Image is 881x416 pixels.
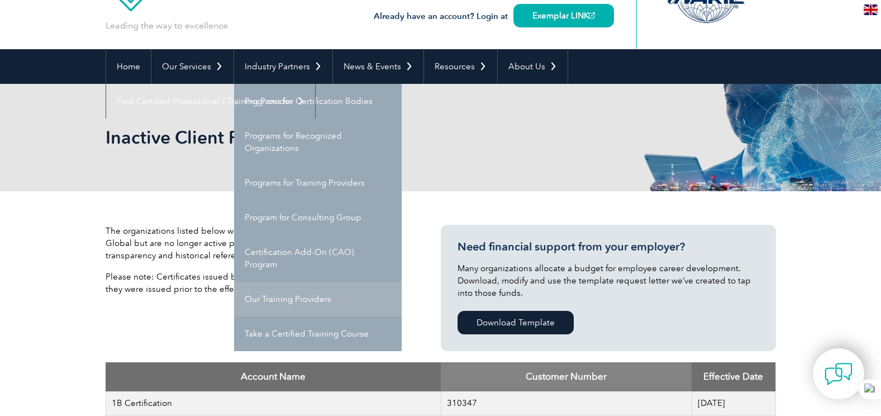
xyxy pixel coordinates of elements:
[692,362,775,391] th: Mode of Training: activate to sort column ascending
[234,49,332,84] a: Industry Partners
[458,240,759,254] h3: Need financial support from your employer?
[234,84,402,119] a: Programs for Certification Bodies
[234,166,402,200] a: Programs for Training Providers
[333,49,423,84] a: News & Events
[513,4,614,27] a: Exemplar LINK
[234,235,402,282] a: Certification Add-On (CAO) Program
[106,49,151,84] a: Home
[106,271,407,295] p: Please note: Certificates issued by these partners will be recognized only if they were issued pr...
[106,20,228,32] p: Leading the way to excellence
[825,360,853,388] img: contact-chat.png
[441,362,692,391] th: Home Office: activate to sort column ascending
[106,129,575,146] h2: Inactive Client Register
[692,391,775,415] td: [DATE]
[106,84,315,119] a: Find Certified Professional / Training Provider
[234,119,402,166] a: Programs for Recognized Organizations
[234,282,402,316] a: Our Training Providers
[498,49,568,84] a: About Us
[106,225,407,262] p: The organizations listed below were previously associated with Exemplar Global but are no longer ...
[234,200,402,235] a: Program for Consulting Group
[424,49,497,84] a: Resources
[234,316,402,351] a: Take a Certified Training Course
[374,10,614,23] h3: Already have an account? Login at
[458,311,574,334] a: Download Template
[589,12,595,18] img: open_square.png
[458,262,759,299] p: Many organizations allocate a budget for employee career development. Download, modify and use th...
[106,362,441,391] th: Account Name: activate to sort column descending
[441,391,692,415] td: 310347
[151,49,234,84] a: Our Services
[106,391,441,415] td: 1B Certification
[864,4,878,15] img: en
